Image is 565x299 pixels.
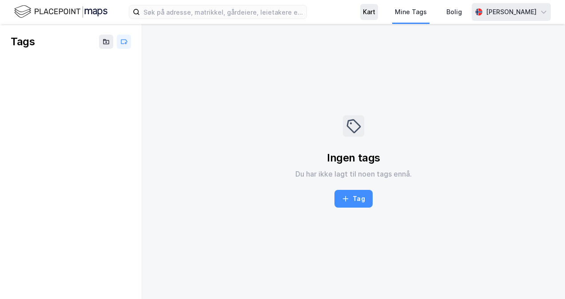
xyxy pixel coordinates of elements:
iframe: Chat Widget [521,256,565,299]
div: Kart [363,7,375,17]
div: Kontrollprogram for chat [521,256,565,299]
div: Bolig [446,7,462,17]
div: Du har ikke lagt til noen tags ennå. [295,169,412,179]
img: logo.f888ab2527a4732fd821a326f86c7f29.svg [14,4,107,20]
input: Søk på adresse, matrikkel, gårdeiere, leietakere eller personer [140,5,306,19]
div: Tags [11,35,35,49]
button: Tag [334,190,372,208]
div: Mine Tags [395,7,427,17]
div: [PERSON_NAME] [486,7,537,17]
div: Ingen tags [327,151,380,165]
